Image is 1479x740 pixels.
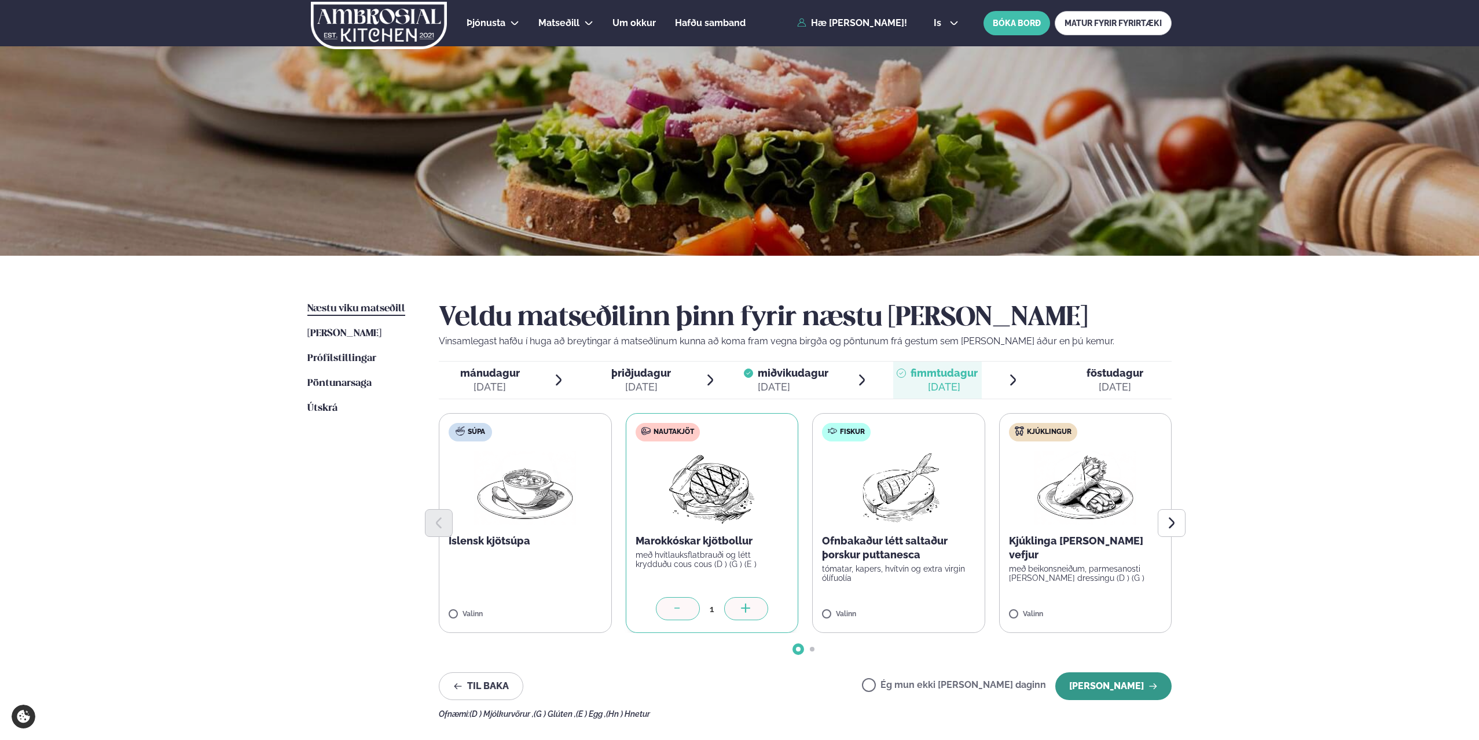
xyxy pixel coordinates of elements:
[1009,564,1162,583] p: með beikonsneiðum, parmesanosti [PERSON_NAME] dressingu (D ) (G )
[12,705,35,728] a: Cookie settings
[467,16,505,30] a: Þjónusta
[425,509,453,537] button: Previous slide
[641,426,651,436] img: beef.svg
[307,352,376,366] a: Prófílstillingar
[911,367,978,379] span: fimmtudagur
[310,2,448,49] img: logo
[700,602,724,616] div: 1
[606,709,650,719] span: (Hn ) Hnetur
[576,709,606,719] span: (E ) Egg ,
[828,426,837,436] img: fish.svg
[654,428,694,437] span: Nautakjöt
[307,402,337,415] a: Útskrá
[538,16,579,30] a: Matseðill
[611,367,671,379] span: þriðjudagur
[796,647,801,651] span: Go to slide 1
[675,17,746,28] span: Hafðu samband
[675,16,746,30] a: Hafðu samband
[307,354,376,363] span: Prófílstillingar
[660,451,763,525] img: Beef-Meat.png
[439,334,1172,348] p: Vinsamlegast hafðu í huga að breytingar á matseðlinum kunna að koma fram vegna birgða og pöntunum...
[636,534,789,548] p: Marokkóskar kjötbollur
[468,428,485,437] span: Súpa
[1027,428,1071,437] span: Kjúklingur
[934,19,945,28] span: is
[439,672,523,700] button: Til baka
[456,426,465,436] img: soup.svg
[840,428,865,437] span: Fiskur
[758,380,828,394] div: [DATE]
[1087,380,1143,394] div: [DATE]
[307,329,381,338] span: [PERSON_NAME]
[810,647,814,651] span: Go to slide 2
[439,709,1172,719] div: Ofnæmi:
[1158,509,1186,537] button: Next slide
[1055,11,1172,35] a: MATUR FYRIR FYRIRTÆKI
[1055,672,1172,700] button: [PERSON_NAME]
[449,534,602,548] p: Íslensk kjötsúpa
[822,534,975,562] p: Ofnbakaður létt saltaður þorskur puttanesca
[474,451,576,525] img: Soup.png
[469,709,534,719] span: (D ) Mjólkurvörur ,
[911,380,978,394] div: [DATE]
[1087,367,1143,379] span: föstudagur
[1009,534,1162,562] p: Kjúklinga [PERSON_NAME] vefjur
[439,302,1172,334] h2: Veldu matseðilinn þinn fyrir næstu [PERSON_NAME]
[538,17,579,28] span: Matseðill
[636,550,789,569] p: með hvítlauksflatbrauði og létt krydduðu cous cous (D ) (G ) (E )
[534,709,576,719] span: (G ) Glúten ,
[307,403,337,413] span: Útskrá
[983,11,1050,35] button: BÓKA BORÐ
[460,367,520,379] span: mánudagur
[797,18,907,28] a: Hæ [PERSON_NAME]!
[1015,426,1024,436] img: chicken.svg
[822,564,975,583] p: tómatar, kapers, hvítvín og extra virgin ólífuolía
[847,451,950,525] img: Fish.png
[924,19,968,28] button: is
[612,17,656,28] span: Um okkur
[467,17,505,28] span: Þjónusta
[460,380,520,394] div: [DATE]
[758,367,828,379] span: miðvikudagur
[307,302,405,316] a: Næstu viku matseðill
[612,16,656,30] a: Um okkur
[307,378,372,388] span: Pöntunarsaga
[1034,451,1136,525] img: Wraps.png
[307,304,405,314] span: Næstu viku matseðill
[611,380,671,394] div: [DATE]
[307,327,381,341] a: [PERSON_NAME]
[307,377,372,391] a: Pöntunarsaga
